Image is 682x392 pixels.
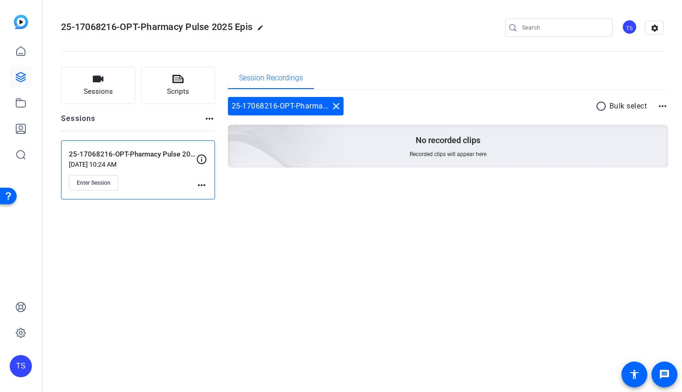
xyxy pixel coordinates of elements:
[196,180,207,191] mat-icon: more_horiz
[69,149,196,160] p: 25-17068216-OPT-Pharmacy Pulse 2025 Episode 4
[61,67,135,104] button: Sessions
[659,369,670,380] mat-icon: message
[14,15,28,29] img: blue-gradient.svg
[609,101,647,112] p: Bulk select
[257,24,268,36] mat-icon: edit
[204,113,215,124] mat-icon: more_horiz
[167,86,189,97] span: Scripts
[69,175,118,191] button: Enter Session
[416,135,480,146] p: No recorded clips
[69,161,196,168] p: [DATE] 10:24 AM
[622,19,638,36] ngx-avatar: Tilt Studios
[77,179,111,187] span: Enter Session
[596,101,609,112] mat-icon: radio_button_unchecked
[622,19,637,35] div: TS
[61,113,96,131] h2: Sessions
[410,151,486,158] span: Recorded clips will appear here
[645,21,664,35] mat-icon: settings
[522,22,605,33] input: Search
[239,74,303,82] span: Session Recordings
[10,355,32,377] div: TS
[84,86,113,97] span: Sessions
[61,21,252,32] span: 25-17068216-OPT-Pharmacy Pulse 2025 Epis
[141,67,215,104] button: Scripts
[629,369,640,380] mat-icon: accessibility
[657,101,668,112] mat-icon: more_horiz
[124,33,345,234] img: embarkstudio-empty-session.png
[331,101,342,112] mat-icon: close
[228,97,344,115] div: 25-17068216-OPT-Pharmacy Pulse 2025 Episode 4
